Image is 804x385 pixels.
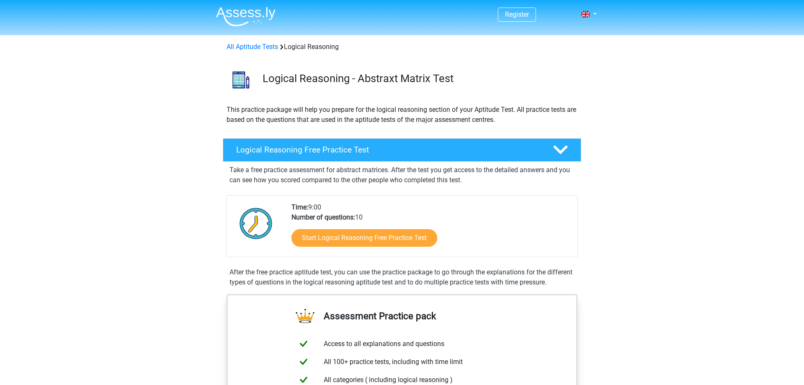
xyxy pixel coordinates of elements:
h4: Logical Reasoning Free Practice Test [236,145,539,155]
p: Take a free practice assessment for abstract matrices. After the test you get access to the detai... [229,165,575,185]
img: Clock [235,202,277,244]
div: Logical Reasoning [223,42,581,52]
div: 9:00 10 [285,202,577,257]
a: All Aptitude Tests [227,43,278,51]
div: After the free practice aptitude test, you can use the practice package to go through the explana... [226,267,578,287]
img: Assessly [216,7,276,26]
a: Start Logical Reasoning Free Practice Test [291,229,437,247]
img: logical reasoning [223,62,259,98]
a: Register [505,10,529,18]
b: Number of questions: [291,213,355,221]
h3: Logical Reasoning - Abstraxt Matrix Test [263,72,575,85]
a: Logical Reasoning Free Practice Test [219,138,585,162]
p: This practice package will help you prepare for the logical reasoning section of your Aptitude Te... [227,105,577,125]
b: Time: [291,203,308,211]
